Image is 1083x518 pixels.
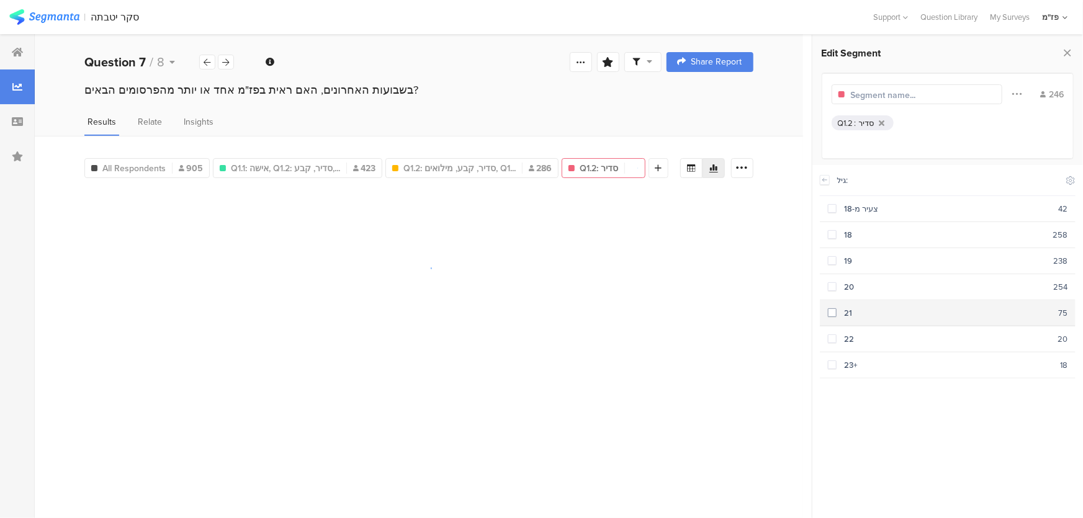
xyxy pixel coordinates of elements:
[1053,281,1067,293] div: 254
[1053,229,1067,241] div: 258
[91,11,140,23] div: סקר יטבתה
[353,162,375,175] span: 423
[859,117,874,129] div: סדיר
[88,115,116,128] span: Results
[231,162,340,175] span: Q1.1: אישה, Q1.2: סדיר, קבע,...
[184,115,213,128] span: Insights
[150,53,153,71] span: /
[157,53,164,71] span: 8
[1053,255,1067,267] div: 238
[873,7,908,27] div: Support
[837,307,1058,319] div: 21
[822,46,881,60] span: Edit Segment
[837,359,1060,371] div: 23+
[855,117,859,129] div: :
[529,162,552,175] span: 286
[84,10,86,24] div: |
[84,82,753,98] div: בשבועות האחרונים, האם ראית בפז"מ אחד או יותר מהפרסומים הבאים?
[914,11,984,23] a: Question Library
[984,11,1036,23] a: My Surveys
[1042,11,1059,23] div: פז"מ
[1058,203,1067,215] div: 42
[179,162,203,175] span: 905
[837,333,1058,345] div: 22
[837,281,1053,293] div: 20
[1060,359,1067,371] div: 18
[837,255,1053,267] div: 19
[837,203,1058,215] div: צעיר מ-18
[1058,307,1067,319] div: 75
[9,9,79,25] img: segmanta logo
[84,53,146,71] b: Question 7
[580,162,618,175] span: Q1.2: סדיר
[851,89,959,102] input: Segment name...
[837,229,1053,241] div: 18
[138,115,162,128] span: Relate
[102,162,166,175] span: All Respondents
[837,174,1058,186] div: גיל:
[403,162,516,175] span: Q1.2: סדיר, קבע, מילואים, Q1...
[1058,333,1067,345] div: 20
[1040,88,1064,101] div: 246
[691,58,742,66] span: Share Report
[838,117,853,129] div: Q1.2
